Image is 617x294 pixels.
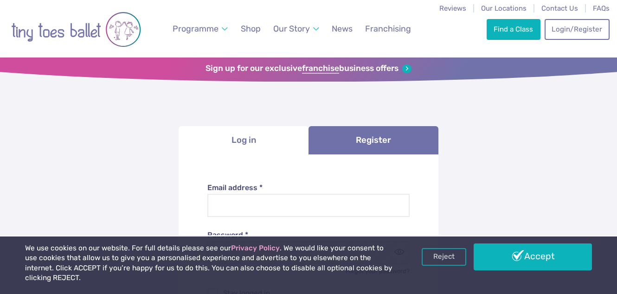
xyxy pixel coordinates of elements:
span: News [332,24,353,33]
a: News [328,19,357,39]
a: Accept [474,243,592,270]
p: We use cookies on our website. For full details please see our . We would like your consent to us... [25,243,393,283]
a: Our Locations [481,4,527,13]
span: Franchising [365,24,411,33]
a: Contact Us [541,4,578,13]
a: Franchising [361,19,415,39]
span: Programme [173,24,219,33]
strong: franchise [302,64,339,74]
img: tiny toes ballet [11,6,141,53]
a: Shop [237,19,265,39]
a: Sign up for our exclusivefranchisebusiness offers [206,64,411,74]
a: Register [308,126,438,154]
a: Reviews [439,4,466,13]
a: FAQs [593,4,610,13]
a: Our Story [269,19,324,39]
span: Shop [241,24,261,33]
label: Email address * [207,183,410,193]
a: Login/Register [545,19,610,39]
label: Password * [207,230,410,240]
span: Our Story [273,24,310,33]
a: Find a Class [487,19,540,39]
a: Privacy Policy [231,244,280,252]
a: Programme [168,19,232,39]
a: Reject [422,248,466,266]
